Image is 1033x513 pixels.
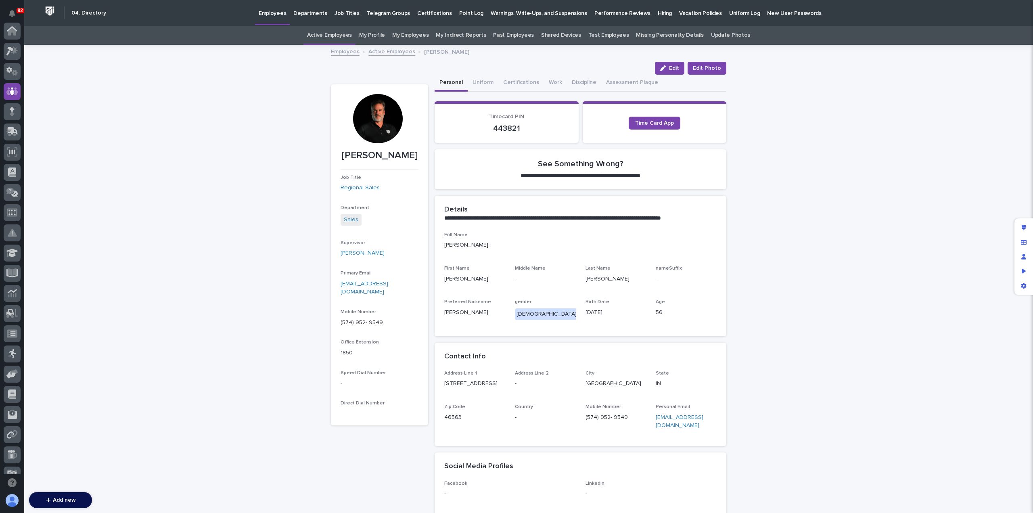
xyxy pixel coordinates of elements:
div: Preview as [1016,264,1031,278]
p: 82 [18,8,23,13]
h2: Details [444,205,468,214]
a: [PERSON_NAME] [341,249,385,258]
button: Personal [435,75,468,92]
p: - [515,379,576,388]
a: [EMAIL_ADDRESS][DOMAIN_NAME] [656,415,703,429]
p: 46563 [444,413,505,422]
button: Edit [655,62,684,75]
span: Zip Code [444,404,465,409]
span: Personal Email [656,404,690,409]
span: Edit Photo [693,64,721,72]
a: Shared Devices [541,26,581,45]
h2: Contact Info [444,352,486,361]
span: Direct Dial Number [341,401,385,406]
div: Manage users [1016,249,1031,264]
a: Time Card App [629,117,680,130]
button: Work [544,75,567,92]
div: Manage fields and data [1016,235,1031,249]
span: City [586,371,594,376]
img: Workspace Logo [42,4,57,19]
span: Age [656,299,665,304]
div: Notifications82 [10,10,21,23]
a: Missing Personality Details [636,26,704,45]
button: Add new [29,492,92,508]
span: Address Line 1 [444,371,477,376]
p: [DATE] [586,308,646,317]
span: nameSuffix [656,266,682,271]
button: Open support chat [4,474,21,491]
p: - [444,490,576,498]
span: Middle Name [515,266,546,271]
p: IN [656,379,717,388]
div: [DEMOGRAPHIC_DATA] [515,308,578,320]
span: Facebook [444,481,467,486]
p: - [656,275,717,283]
a: My Indirect Reports [436,26,486,45]
button: Discipline [567,75,601,92]
span: gender [515,299,531,304]
h2: Social Media Profiles [444,462,513,471]
span: Supervisor [341,241,365,245]
span: Last Name [586,266,611,271]
button: Certifications [498,75,544,92]
p: 443821 [444,124,569,133]
button: Notifications [4,5,21,22]
span: Timecard PIN [489,114,524,119]
span: Primary Email [341,271,372,276]
div: Edit layout [1016,220,1031,235]
span: Birth Date [586,299,609,304]
p: 1850 [341,349,418,357]
button: users-avatar [4,492,21,509]
button: Assessment Plaque [601,75,663,92]
span: Mobile Number [586,404,621,409]
a: My Profile [359,26,385,45]
span: Mobile Number [341,310,376,314]
a: (574) 952- 9549 [341,320,383,325]
a: Employees [331,46,360,56]
span: Office Extension [341,340,379,345]
div: App settings [1016,278,1031,293]
h2: 04. Directory [71,10,106,17]
span: Speed Dial Number [341,371,386,375]
span: Full Name [444,232,468,237]
a: Active Employees [368,46,415,56]
span: Preferred Nickname [444,299,491,304]
p: [GEOGRAPHIC_DATA] [586,379,646,388]
a: (574) 952- 9549 [586,415,628,420]
p: [PERSON_NAME] [341,150,418,161]
p: [PERSON_NAME] [444,241,717,249]
span: Department [341,205,369,210]
a: Sales [344,216,358,224]
a: Test Employees [588,26,629,45]
span: Time Card App [635,120,674,126]
button: Edit Photo [688,62,726,75]
p: [PERSON_NAME] [444,308,505,317]
p: [PERSON_NAME] [424,47,469,56]
p: [STREET_ADDRESS] [444,379,505,388]
button: Uniform [468,75,498,92]
a: Regional Sales [341,184,380,192]
span: Address Line 2 [515,371,549,376]
p: - [341,379,418,387]
span: First Name [444,266,470,271]
a: Update Photos [711,26,750,45]
a: Active Employees [307,26,352,45]
span: Job Title [341,175,361,180]
span: Edit [669,65,679,71]
a: Past Employees [493,26,534,45]
span: State [656,371,669,376]
a: My Employees [392,26,429,45]
p: - [515,275,576,283]
p: - [586,490,717,498]
p: 56 [656,308,717,317]
span: LinkedIn [586,481,604,486]
p: [PERSON_NAME] [444,275,505,283]
p: [PERSON_NAME] [586,275,646,283]
a: [EMAIL_ADDRESS][DOMAIN_NAME] [341,281,388,295]
p: - [515,413,576,422]
span: Country [515,404,533,409]
h2: See Something Wrong? [538,159,623,169]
